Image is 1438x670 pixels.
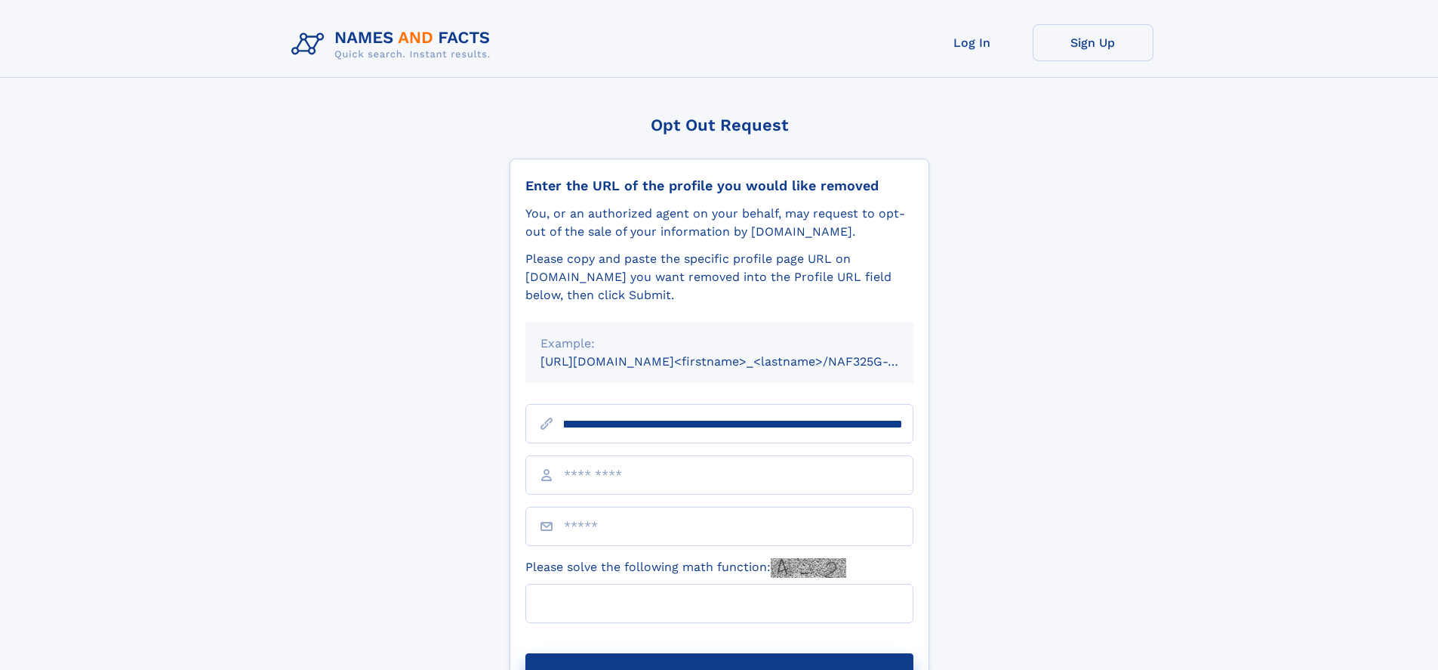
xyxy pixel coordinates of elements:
[912,24,1033,61] a: Log In
[540,335,898,353] div: Example:
[285,24,503,65] img: Logo Names and Facts
[1033,24,1153,61] a: Sign Up
[525,205,913,241] div: You, or an authorized agent on your behalf, may request to opt-out of the sale of your informatio...
[525,558,846,578] label: Please solve the following math function:
[525,178,913,194] div: Enter the URL of the profile you would like removed
[510,116,929,134] div: Opt Out Request
[540,354,942,369] small: [URL][DOMAIN_NAME]<firstname>_<lastname>/NAF325G-xxxxxxxx
[525,250,913,304] div: Please copy and paste the specific profile page URL on [DOMAIN_NAME] you want removed into the Pr...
